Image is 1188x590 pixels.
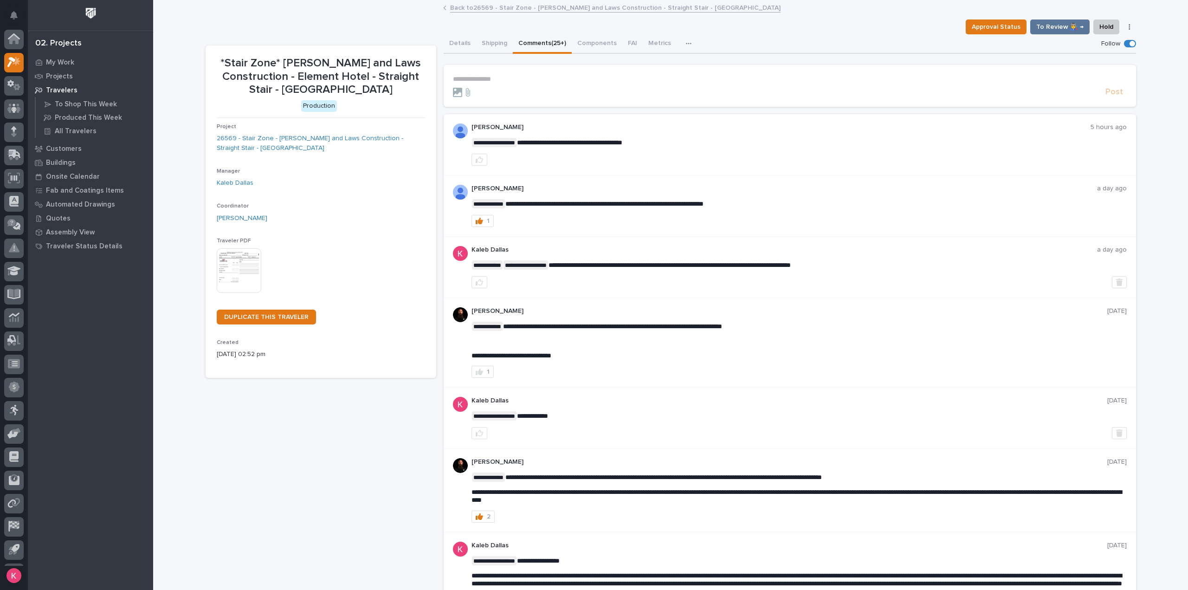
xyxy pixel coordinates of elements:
[1097,185,1127,193] p: a day ago
[643,34,677,54] button: Metrics
[453,307,468,322] img: zmKUmRVDQjmBLfnAs97p
[217,124,236,130] span: Project
[224,314,309,320] span: DUPLICATE THIS TRAVELER
[471,458,1107,466] p: [PERSON_NAME]
[453,123,468,138] img: AOh14GhWdCmNGdrYYOPqe-VVv6zVZj5eQYWy4aoH1XOH=s96-c
[1112,427,1127,439] button: Delete post
[28,169,153,183] a: Onsite Calendar
[476,34,513,54] button: Shipping
[453,397,468,412] img: ACg8ocJFQJZtOpq0mXhEl6L5cbQXDkmdPAf0fdoBPnlMfqfX=s96-c
[471,276,487,288] button: like this post
[28,142,153,156] a: Customers
[1097,246,1127,254] p: a day ago
[36,97,153,110] a: To Shop This Week
[471,123,1091,131] p: [PERSON_NAME]
[301,100,337,112] div: Production
[471,215,494,227] button: 1
[12,11,24,26] div: Notifications
[217,203,249,209] span: Coordinator
[36,111,153,124] a: Produced This Week
[1101,40,1120,48] p: Follow
[471,185,1097,193] p: [PERSON_NAME]
[55,114,122,122] p: Produced This Week
[217,340,239,345] span: Created
[46,214,71,223] p: Quotes
[471,511,495,523] button: 2
[46,201,115,209] p: Automated Drawings
[1036,21,1084,32] span: To Review 👨‍🏭 →
[28,156,153,169] a: Buildings
[217,169,240,174] span: Manager
[1107,307,1127,315] p: [DATE]
[453,542,468,557] img: ACg8ocJFQJZtOpq0mXhEl6L5cbQXDkmdPAf0fdoBPnlMfqfX=s96-c
[55,100,117,109] p: To Shop This Week
[1030,19,1090,34] button: To Review 👨‍🏭 →
[450,2,781,13] a: Back to26569 - Stair Zone - [PERSON_NAME] and Laws Construction - Straight Stair - [GEOGRAPHIC_DATA]
[471,542,1107,550] p: Kaleb Dallas
[46,228,95,237] p: Assembly View
[4,6,24,25] button: Notifications
[217,350,425,359] p: [DATE] 02:52 pm
[55,127,97,136] p: All Travelers
[1107,458,1127,466] p: [DATE]
[1105,87,1123,97] span: Post
[46,86,77,95] p: Travelers
[622,34,643,54] button: FAI
[487,513,491,520] div: 2
[471,366,494,378] button: 1
[1112,276,1127,288] button: Delete post
[28,225,153,239] a: Assembly View
[28,211,153,225] a: Quotes
[453,458,468,473] img: zmKUmRVDQjmBLfnAs97p
[487,218,490,224] div: 1
[217,214,267,223] a: [PERSON_NAME]
[1099,21,1113,32] span: Hold
[471,307,1107,315] p: [PERSON_NAME]
[217,310,316,324] a: DUPLICATE THIS TRAVELER
[471,397,1107,405] p: Kaleb Dallas
[28,69,153,83] a: Projects
[966,19,1027,34] button: Approval Status
[1093,19,1119,34] button: Hold
[28,183,153,197] a: Fab and Coatings Items
[513,34,572,54] button: Comments (25+)
[972,21,1020,32] span: Approval Status
[217,134,425,153] a: 26569 - Stair Zone - [PERSON_NAME] and Laws Construction - Straight Stair - [GEOGRAPHIC_DATA]
[487,369,490,375] div: 1
[46,58,74,67] p: My Work
[471,246,1097,254] p: Kaleb Dallas
[28,197,153,211] a: Automated Drawings
[46,173,100,181] p: Onsite Calendar
[28,83,153,97] a: Travelers
[4,566,24,585] button: users-avatar
[444,34,476,54] button: Details
[28,239,153,253] a: Traveler Status Details
[217,178,253,188] a: Kaleb Dallas
[471,154,487,166] button: like this post
[46,159,76,167] p: Buildings
[46,242,123,251] p: Traveler Status Details
[471,427,487,439] button: like this post
[28,55,153,69] a: My Work
[453,246,468,261] img: ACg8ocJFQJZtOpq0mXhEl6L5cbQXDkmdPAf0fdoBPnlMfqfX=s96-c
[46,187,124,195] p: Fab and Coatings Items
[1091,123,1127,131] p: 5 hours ago
[46,145,82,153] p: Customers
[572,34,622,54] button: Components
[82,5,99,22] img: Workspace Logo
[35,39,82,49] div: 02. Projects
[217,57,425,97] p: *Stair Zone* [PERSON_NAME] and Laws Construction - Element Hotel - Straight Stair - [GEOGRAPHIC_D...
[1107,397,1127,405] p: [DATE]
[36,124,153,137] a: All Travelers
[1107,542,1127,550] p: [DATE]
[1102,87,1127,97] button: Post
[217,238,251,244] span: Traveler PDF
[46,72,73,81] p: Projects
[453,185,468,200] img: AOh14GhWdCmNGdrYYOPqe-VVv6zVZj5eQYWy4aoH1XOH=s96-c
